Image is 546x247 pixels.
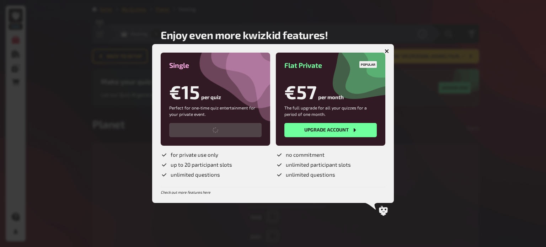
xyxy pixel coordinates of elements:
p: Perfect for one-time quiz entertainment for your private event. [169,104,262,117]
h1: €15 [169,81,200,103]
button: Upgrade account [284,123,377,137]
span: unlimited participant slots [286,161,351,168]
span: up to 20 participant slots [171,161,232,168]
span: per month [318,94,344,103]
h2: Enjoy even more kwizkid features! [161,28,328,41]
span: unlimited questions [171,171,220,178]
h3: Single [169,61,262,69]
h3: Flat Private [284,61,377,69]
h1: €57 [284,81,317,103]
p: The full upgrade for all your quizzes for a period of one month. [284,104,377,117]
span: per quiz [201,94,221,103]
span: no commitment [286,151,325,159]
div: Popular [359,61,377,68]
a: Check out more features here [161,190,210,194]
span: unlimited questions [286,171,335,178]
span: for private use only [171,151,218,159]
